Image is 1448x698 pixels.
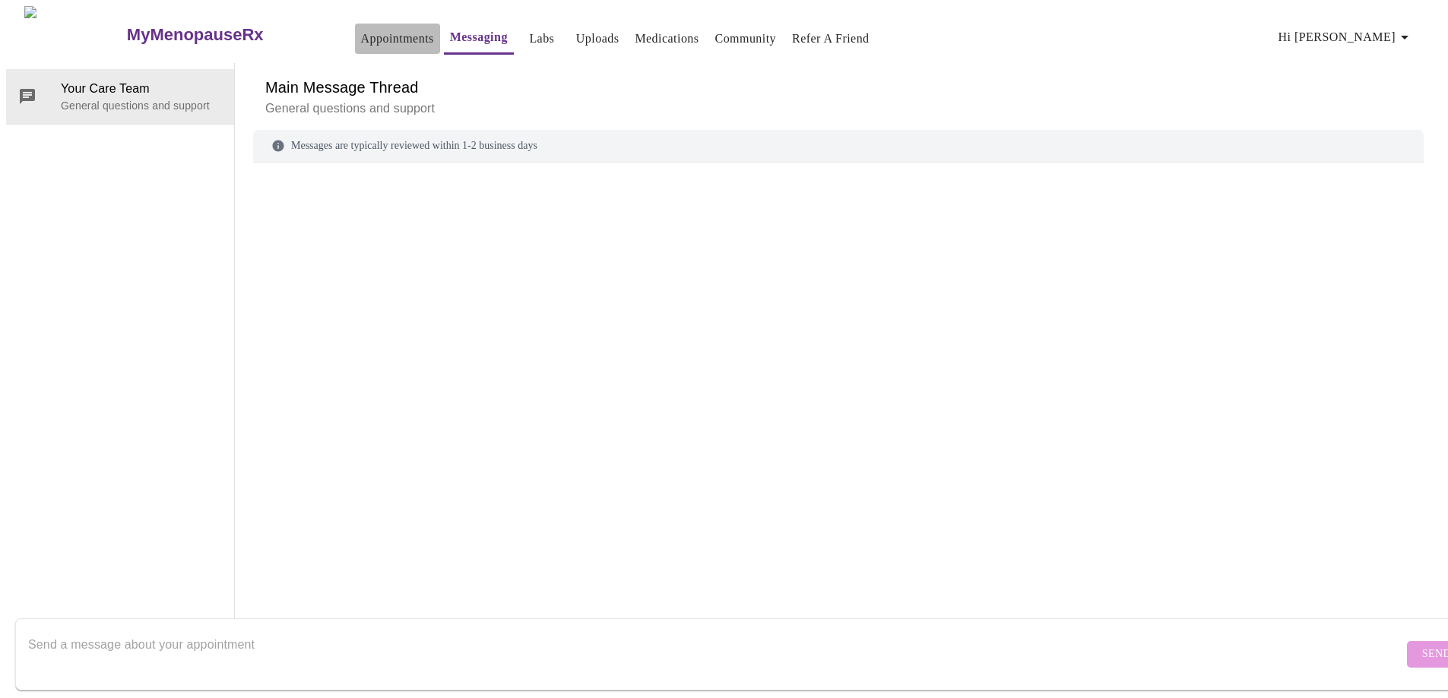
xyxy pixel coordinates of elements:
[709,24,783,54] button: Community
[61,98,222,113] p: General questions and support
[529,28,554,49] a: Labs
[792,28,870,49] a: Refer a Friend
[125,8,324,62] a: MyMenopauseRx
[253,130,1424,163] div: Messages are typically reviewed within 1-2 business days
[576,28,619,49] a: Uploads
[24,6,125,63] img: MyMenopauseRx Logo
[786,24,876,54] button: Refer a Friend
[6,69,234,124] div: Your Care TeamGeneral questions and support
[127,25,264,45] h3: MyMenopauseRx
[629,24,705,54] button: Medications
[444,22,514,55] button: Messaging
[61,80,222,98] span: Your Care Team
[265,75,1412,99] h6: Main Message Thread
[450,27,508,48] a: Messaging
[355,24,440,54] button: Appointments
[635,28,699,49] a: Medications
[1278,27,1414,48] span: Hi [PERSON_NAME]
[570,24,626,54] button: Uploads
[265,99,1412,118] p: General questions and support
[715,28,777,49] a: Community
[28,630,1403,678] textarea: Send a message about your appointment
[361,28,434,49] a: Appointments
[1272,22,1420,52] button: Hi [PERSON_NAME]
[518,24,566,54] button: Labs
